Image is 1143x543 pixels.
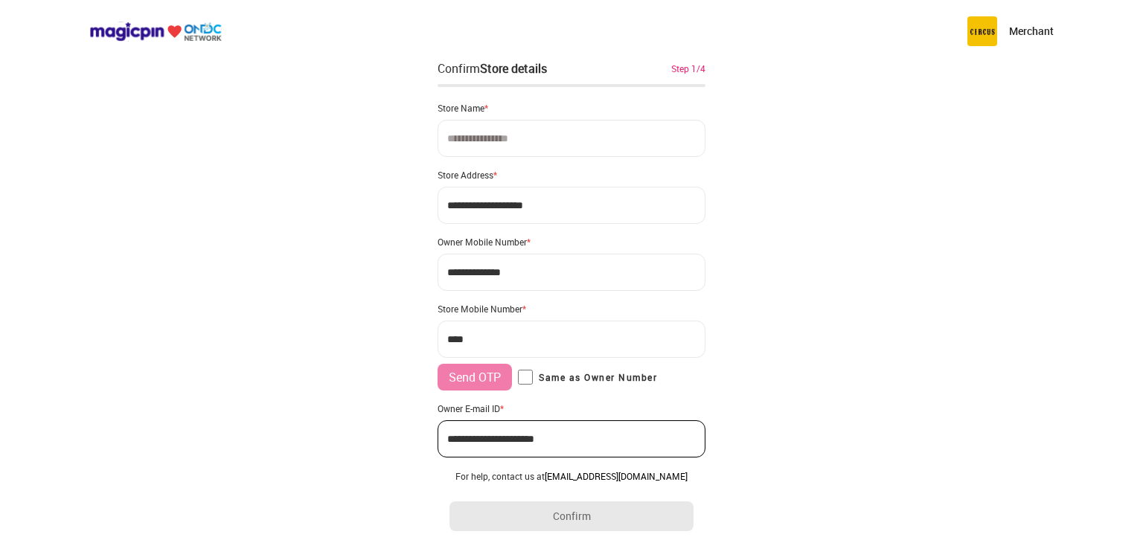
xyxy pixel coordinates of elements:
[438,60,547,77] div: Confirm
[449,501,694,531] button: Confirm
[1009,24,1054,39] p: Merchant
[671,62,705,75] div: Step 1/4
[438,402,705,414] div: Owner E-mail ID
[438,236,705,248] div: Owner Mobile Number
[89,22,222,42] img: ondc-logo-new-small.8a59708e.svg
[545,470,688,482] a: [EMAIL_ADDRESS][DOMAIN_NAME]
[518,370,533,385] input: Same as Owner Number
[480,60,547,77] div: Store details
[438,102,705,114] div: Store Name
[518,370,657,385] label: Same as Owner Number
[438,364,512,391] button: Send OTP
[449,470,694,482] div: For help, contact us at
[438,169,705,181] div: Store Address
[967,16,997,46] img: circus.b677b59b.png
[438,303,705,315] div: Store Mobile Number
